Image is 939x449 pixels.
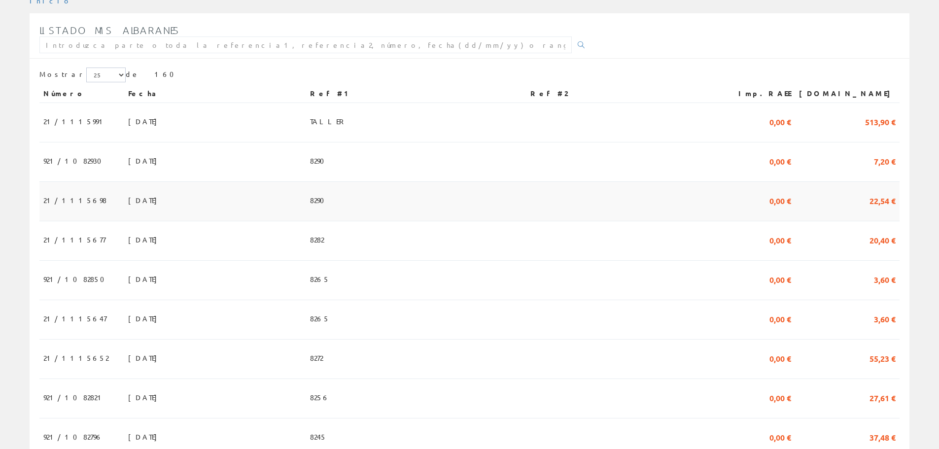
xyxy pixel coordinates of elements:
[869,389,896,406] span: 27,61 €
[43,389,105,406] span: 921/1082821
[874,271,896,287] span: 3,60 €
[310,231,324,248] span: 8282
[874,152,896,169] span: 7,20 €
[39,68,126,82] label: Mostrar
[769,349,791,366] span: 0,00 €
[43,152,107,169] span: 921/1082930
[128,152,162,169] span: [DATE]
[43,428,103,445] span: 921/1082796
[769,428,791,445] span: 0,00 €
[865,113,896,130] span: 513,90 €
[310,428,327,445] span: 8245
[769,152,791,169] span: 0,00 €
[128,192,162,208] span: [DATE]
[769,113,791,130] span: 0,00 €
[128,349,162,366] span: [DATE]
[128,310,162,327] span: [DATE]
[310,192,330,208] span: 8290
[869,192,896,208] span: 22,54 €
[721,85,795,103] th: Imp.RAEE
[769,231,791,248] span: 0,00 €
[43,349,108,366] span: 21/1115652
[869,231,896,248] span: 20,40 €
[310,349,323,366] span: 8272
[795,85,900,103] th: [DOMAIN_NAME]
[86,68,126,82] select: Mostrar
[128,271,162,287] span: [DATE]
[39,24,180,36] span: Listado mis albaranes
[43,271,110,287] span: 921/1082850
[43,231,105,248] span: 21/1115677
[526,85,721,103] th: Ref #2
[310,113,348,130] span: TALLER
[869,349,896,366] span: 55,23 €
[39,85,124,103] th: Número
[39,68,900,85] div: de 160
[43,113,107,130] span: 21/1115991
[39,36,572,53] input: Introduzca parte o toda la referencia1, referencia2, número, fecha(dd/mm/yy) o rango de fechas(dd...
[128,389,162,406] span: [DATE]
[769,192,791,208] span: 0,00 €
[306,85,526,103] th: Ref #1
[43,310,106,327] span: 21/1115647
[310,271,330,287] span: 8265
[769,389,791,406] span: 0,00 €
[128,428,162,445] span: [DATE]
[128,231,162,248] span: [DATE]
[43,192,106,208] span: 21/1115698
[874,310,896,327] span: 3,60 €
[310,152,330,169] span: 8290
[310,389,330,406] span: 8256
[128,113,162,130] span: [DATE]
[124,85,306,103] th: Fecha
[769,271,791,287] span: 0,00 €
[310,310,330,327] span: 8265
[769,310,791,327] span: 0,00 €
[869,428,896,445] span: 37,48 €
